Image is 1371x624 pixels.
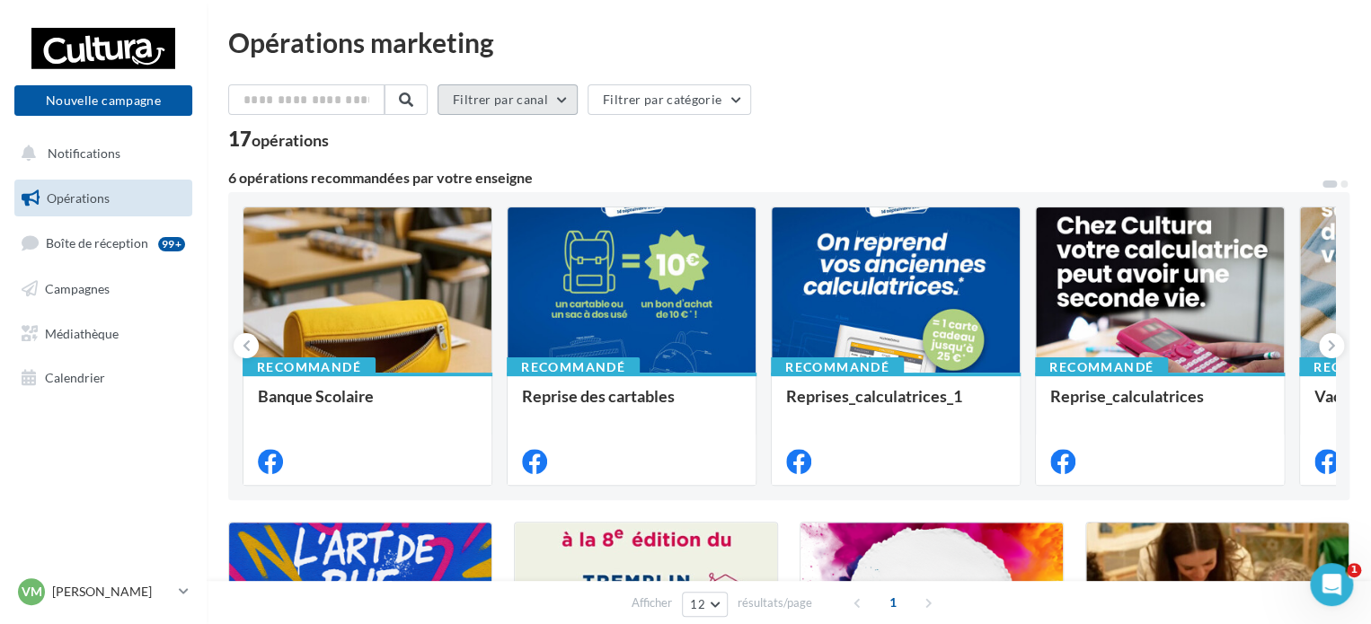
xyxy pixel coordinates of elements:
[632,594,672,611] span: Afficher
[48,145,120,161] span: Notifications
[682,592,728,617] button: 12
[243,357,376,377] div: Recommandé
[22,583,42,601] span: VM
[1310,563,1353,606] iframe: Intercom live chat
[738,594,812,611] span: résultats/page
[1347,563,1361,577] span: 1
[158,237,185,251] div: 99+
[11,135,189,172] button: Notifications
[11,315,196,353] a: Médiathèque
[11,270,196,308] a: Campagnes
[252,132,329,148] div: opérations
[228,171,1321,185] div: 6 opérations recommandées par votre enseigne
[11,224,196,262] a: Boîte de réception99+
[1035,357,1168,377] div: Recommandé
[14,575,192,609] a: VM [PERSON_NAME]
[507,357,640,377] div: Recommandé
[228,29,1349,56] div: Opérations marketing
[47,190,110,206] span: Opérations
[438,84,578,115] button: Filtrer par canal
[11,359,196,397] a: Calendrier
[771,357,904,377] div: Recommandé
[14,85,192,116] button: Nouvelle campagne
[879,588,907,617] span: 1
[588,84,751,115] button: Filtrer par catégorie
[46,235,148,250] span: Boîte de réception
[258,387,477,423] div: Banque Scolaire
[1050,387,1269,423] div: Reprise_calculatrices
[45,281,110,296] span: Campagnes
[228,129,329,149] div: 17
[786,387,1005,423] div: Reprises_calculatrices_1
[52,583,172,601] p: [PERSON_NAME]
[11,180,196,217] a: Opérations
[522,387,741,423] div: Reprise des cartables
[690,597,705,611] span: 12
[45,370,105,385] span: Calendrier
[45,325,119,340] span: Médiathèque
